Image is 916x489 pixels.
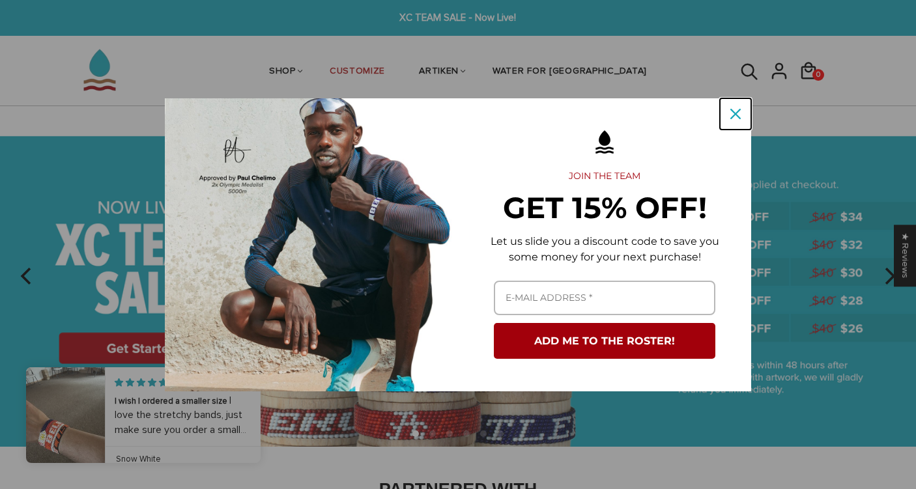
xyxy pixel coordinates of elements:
input: Email field [494,281,715,315]
p: Let us slide you a discount code to save you some money for your next purchase! [479,234,730,265]
svg: close icon [730,109,741,119]
strong: GET 15% OFF! [503,189,707,225]
h2: JOIN THE TEAM [479,171,730,182]
button: ADD ME TO THE ROSTER! [494,323,715,359]
button: Close [720,98,751,130]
